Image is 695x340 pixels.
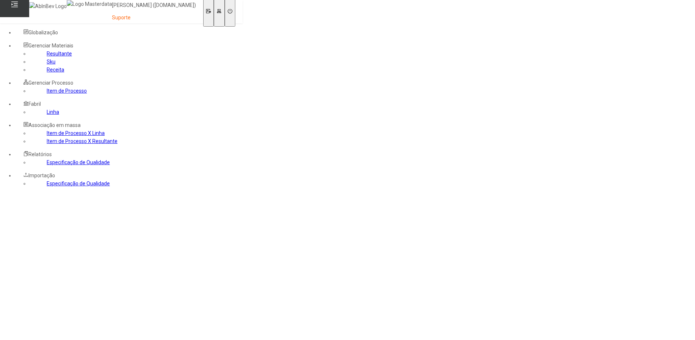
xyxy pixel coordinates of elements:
p: [PERSON_NAME] ([DOMAIN_NAME]) [112,2,196,9]
span: Relatórios [28,151,52,157]
a: Sku [47,59,55,65]
a: Item de Processo [47,88,87,94]
span: Gerenciar Processo [28,80,73,86]
span: Fabril [28,101,41,107]
a: Resultante [47,51,72,57]
a: Linha [47,109,59,115]
span: Importação [28,173,55,178]
span: Associação em massa [28,122,81,128]
span: Gerenciar Materiais [28,43,73,49]
a: Item de Processo X Linha [47,130,105,136]
a: Especificação de Qualidade [47,159,110,165]
span: Globalização [28,30,58,35]
a: Receita [47,67,64,73]
a: Especificação de Qualidade [47,181,110,186]
a: Item de Processo X Resultante [47,138,117,144]
img: AbInBev Logo [29,2,67,10]
p: Suporte [112,14,196,22]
